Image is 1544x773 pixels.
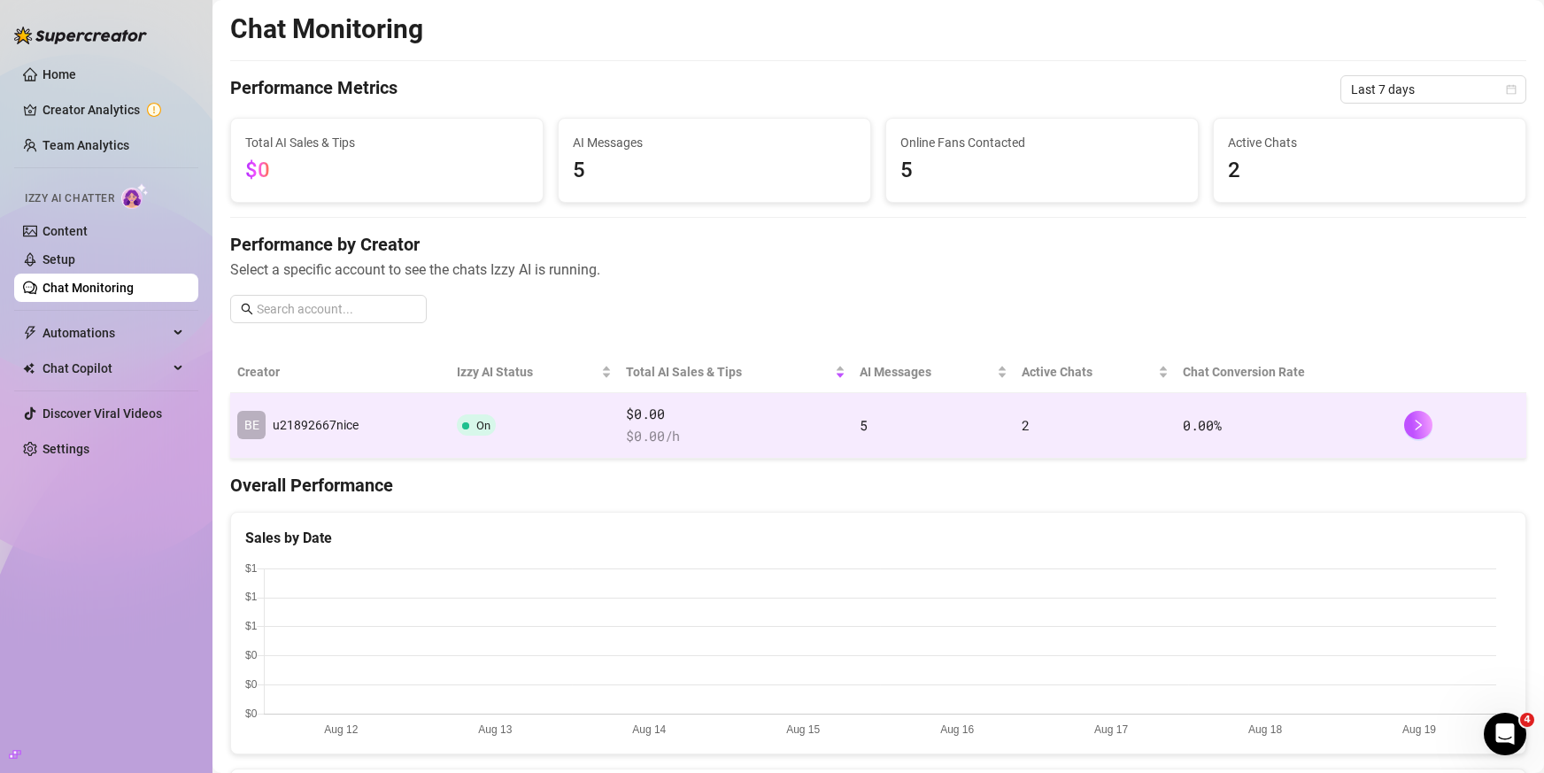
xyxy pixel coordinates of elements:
[457,362,598,382] span: Izzy AI Status
[626,404,845,425] span: $0.00
[230,75,398,104] h4: Performance Metrics
[42,252,75,267] a: Setup
[860,416,868,434] span: 5
[1351,76,1516,103] span: Last 7 days
[1183,416,1222,434] span: 0.00 %
[230,352,450,393] th: Creator
[42,406,162,421] a: Discover Viral Videos
[626,426,845,447] span: $ 0.00 /h
[245,158,270,182] span: $0
[619,352,853,393] th: Total AI Sales & Tips
[23,362,35,375] img: Chat Copilot
[1484,713,1526,755] iframe: Intercom live chat
[244,415,259,435] span: BE
[257,299,416,319] input: Search account...
[42,281,134,295] a: Chat Monitoring
[1176,352,1397,393] th: Chat Conversion Rate
[121,183,149,209] img: AI Chatter
[23,326,37,340] span: thunderbolt
[230,473,1526,498] h4: Overall Performance
[42,224,88,238] a: Content
[853,352,1015,393] th: AI Messages
[14,27,147,44] img: logo-BBDzfeDw.svg
[42,354,168,383] span: Chat Copilot
[1412,419,1424,431] span: right
[42,138,129,152] a: Team Analytics
[1228,154,1511,188] span: 2
[1506,84,1517,95] span: calendar
[42,67,76,81] a: Home
[900,133,1184,152] span: Online Fans Contacted
[900,154,1184,188] span: 5
[626,362,831,382] span: Total AI Sales & Tips
[42,96,184,124] a: Creator Analytics exclamation-circle
[42,442,89,456] a: Settings
[1404,411,1432,439] button: right
[273,418,359,432] span: u21892667nice
[230,232,1526,257] h4: Performance by Creator
[573,154,856,188] span: 5
[230,259,1526,281] span: Select a specific account to see the chats Izzy AI is running.
[230,12,423,46] h2: Chat Monitoring
[245,133,529,152] span: Total AI Sales & Tips
[476,419,490,432] span: On
[241,303,253,315] span: search
[860,362,993,382] span: AI Messages
[1520,713,1534,727] span: 4
[1015,352,1176,393] th: Active Chats
[450,352,619,393] th: Izzy AI Status
[1022,416,1030,434] span: 2
[25,190,114,207] span: Izzy AI Chatter
[245,527,1511,549] div: Sales by Date
[1022,362,1154,382] span: Active Chats
[573,133,856,152] span: AI Messages
[9,748,21,761] span: build
[42,319,168,347] span: Automations
[1228,133,1511,152] span: Active Chats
